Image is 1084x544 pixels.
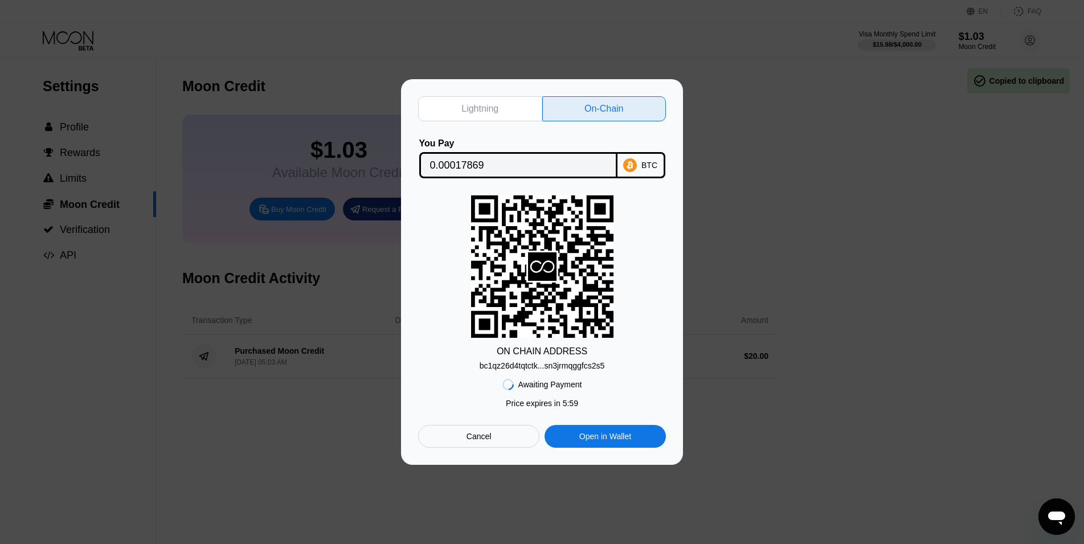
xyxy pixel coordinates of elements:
[518,380,582,389] div: Awaiting Payment
[563,399,578,408] span: 5 : 59
[497,346,587,357] div: ON CHAIN ADDRESS
[1038,498,1075,535] iframe: Button to launch messaging window
[461,103,498,114] div: Lightning
[542,96,666,121] div: On-Chain
[418,425,539,448] div: Cancel
[584,103,623,114] div: On-Chain
[418,138,666,178] div: You PayBTC
[480,357,604,370] div: bc1qz26d4tqtctk...sn3jrmqggfcs2s5
[418,96,542,121] div: Lightning
[506,399,578,408] div: Price expires in
[641,161,657,170] div: BTC
[480,361,604,370] div: bc1qz26d4tqtctk...sn3jrmqggfcs2s5
[545,425,666,448] div: Open in Wallet
[419,138,617,149] div: You Pay
[579,431,631,441] div: Open in Wallet
[467,431,492,441] div: Cancel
